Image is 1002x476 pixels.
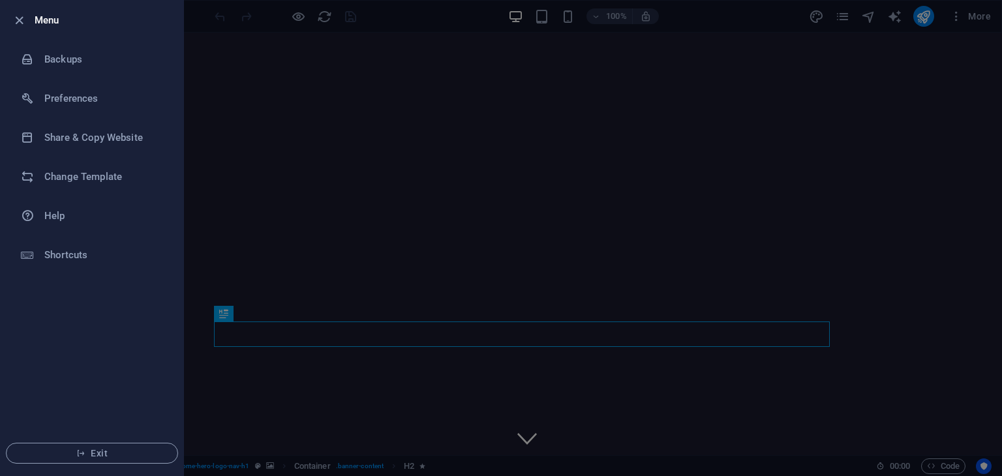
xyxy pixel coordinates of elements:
span: Exit [17,448,167,458]
h6: Backups [44,52,165,67]
h6: Change Template [44,169,165,185]
button: Exit [6,443,178,464]
h6: Share & Copy Website [44,130,165,145]
h6: Menu [35,12,173,28]
a: Help [1,196,183,235]
h6: Help [44,208,165,224]
h6: Preferences [44,91,165,106]
h6: Shortcuts [44,247,165,263]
